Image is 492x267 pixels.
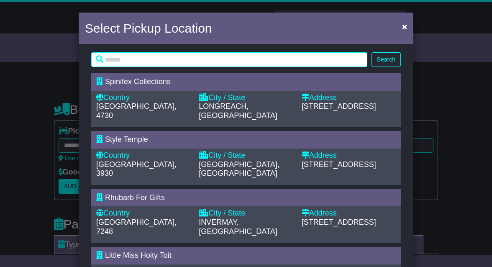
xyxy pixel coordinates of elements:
[199,209,293,218] div: City / State
[96,102,177,120] span: [GEOGRAPHIC_DATA], 4730
[398,18,411,35] button: Close
[199,160,279,178] span: [GEOGRAPHIC_DATA], [GEOGRAPHIC_DATA]
[96,93,190,103] div: Country
[105,251,172,259] span: Little Miss Hoity Toit
[302,151,396,160] div: Address
[302,93,396,103] div: Address
[85,19,212,38] h4: Select Pickup Location
[199,102,277,120] span: LONGREACH, [GEOGRAPHIC_DATA]
[96,209,190,218] div: Country
[96,151,190,160] div: Country
[302,102,376,110] span: [STREET_ADDRESS]
[199,93,293,103] div: City / State
[96,160,177,178] span: [GEOGRAPHIC_DATA], 3930
[302,218,376,226] span: [STREET_ADDRESS]
[402,22,407,31] span: ×
[96,218,177,236] span: [GEOGRAPHIC_DATA], 7248
[372,52,401,67] button: Search
[105,193,165,202] span: Rhubarb For Gifts
[199,151,293,160] div: City / State
[105,135,148,144] span: Style Temple
[199,218,277,236] span: INVERMAY, [GEOGRAPHIC_DATA]
[302,209,396,218] div: Address
[105,77,171,86] span: Spinifex Collections
[302,160,376,169] span: [STREET_ADDRESS]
